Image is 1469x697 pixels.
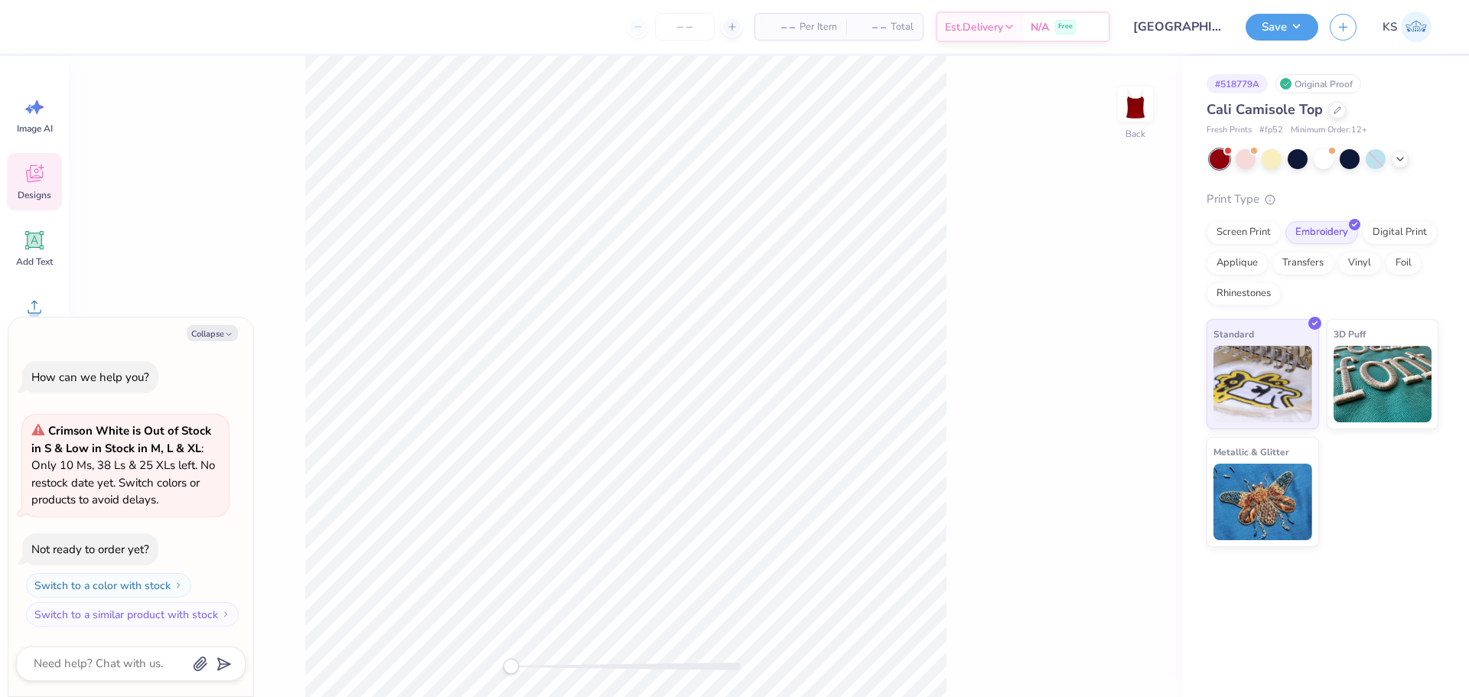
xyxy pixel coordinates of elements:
div: Rhinestones [1207,282,1281,305]
span: N/A [1031,19,1049,35]
img: Switch to a similar product with stock [221,610,230,619]
button: Collapse [187,325,238,341]
span: # fp52 [1259,124,1283,137]
div: Not ready to order yet? [31,542,149,557]
div: Applique [1207,252,1268,275]
div: Screen Print [1207,221,1281,244]
span: Image AI [17,122,53,135]
span: KS [1383,18,1397,36]
div: How can we help you? [31,370,149,385]
img: Back [1120,89,1151,119]
div: Original Proof [1275,74,1361,93]
div: # 518779A [1207,74,1268,93]
strong: Crimson White is Out of Stock in S & Low in Stock in M, L & XL [31,423,211,456]
span: Total [891,19,914,35]
input: Untitled Design [1122,11,1234,42]
span: Cali Camisole Top [1207,100,1323,119]
div: Print Type [1207,191,1438,208]
div: Back [1125,127,1145,141]
span: 3D Puff [1334,326,1366,342]
span: Per Item [800,19,837,35]
span: Metallic & Glitter [1213,444,1289,460]
div: Foil [1386,252,1422,275]
span: – – [855,19,886,35]
span: – – [764,19,795,35]
div: Digital Print [1363,221,1437,244]
input: – – [655,13,715,41]
span: Fresh Prints [1207,124,1252,137]
div: Accessibility label [503,659,519,674]
img: Standard [1213,346,1312,422]
div: Transfers [1272,252,1334,275]
img: Metallic & Glitter [1213,464,1312,540]
span: Designs [18,189,51,201]
img: Switch to a color with stock [174,581,183,590]
a: KS [1376,11,1438,42]
span: Est. Delivery [945,19,1003,35]
span: Add Text [16,256,53,268]
div: Embroidery [1285,221,1358,244]
span: Free [1058,21,1073,32]
div: Vinyl [1338,252,1381,275]
span: Standard [1213,326,1254,342]
span: Minimum Order: 12 + [1291,124,1367,137]
span: : Only 10 Ms, 38 Ls & 25 XLs left. No restock date yet. Switch colors or products to avoid delays. [31,423,215,507]
button: Save [1246,14,1318,41]
img: 3D Puff [1334,346,1432,422]
button: Switch to a color with stock [26,573,191,598]
img: Kath Sales [1401,11,1432,42]
button: Switch to a similar product with stock [26,602,239,627]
